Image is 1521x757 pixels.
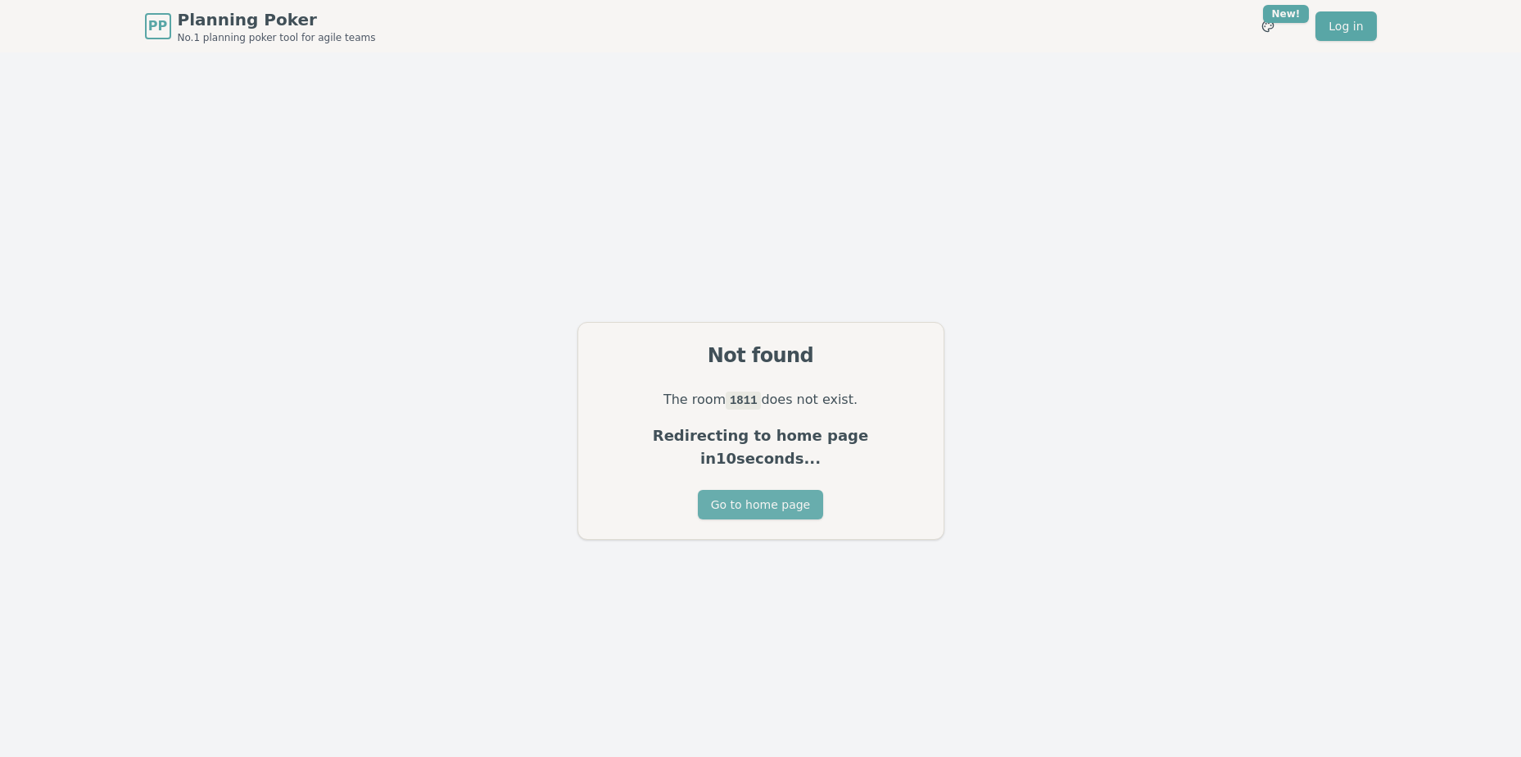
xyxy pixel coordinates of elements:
div: New! [1263,5,1310,23]
code: 1811 [726,392,761,410]
p: The room does not exist. [598,388,924,411]
span: Planning Poker [178,8,376,31]
a: PPPlanning PokerNo.1 planning poker tool for agile teams [145,8,376,44]
span: PP [148,16,167,36]
a: Log in [1315,11,1376,41]
span: No.1 planning poker tool for agile teams [178,31,376,44]
button: Go to home page [698,490,823,519]
button: New! [1253,11,1283,41]
div: Not found [598,342,924,369]
p: Redirecting to home page in 10 seconds... [598,424,924,470]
